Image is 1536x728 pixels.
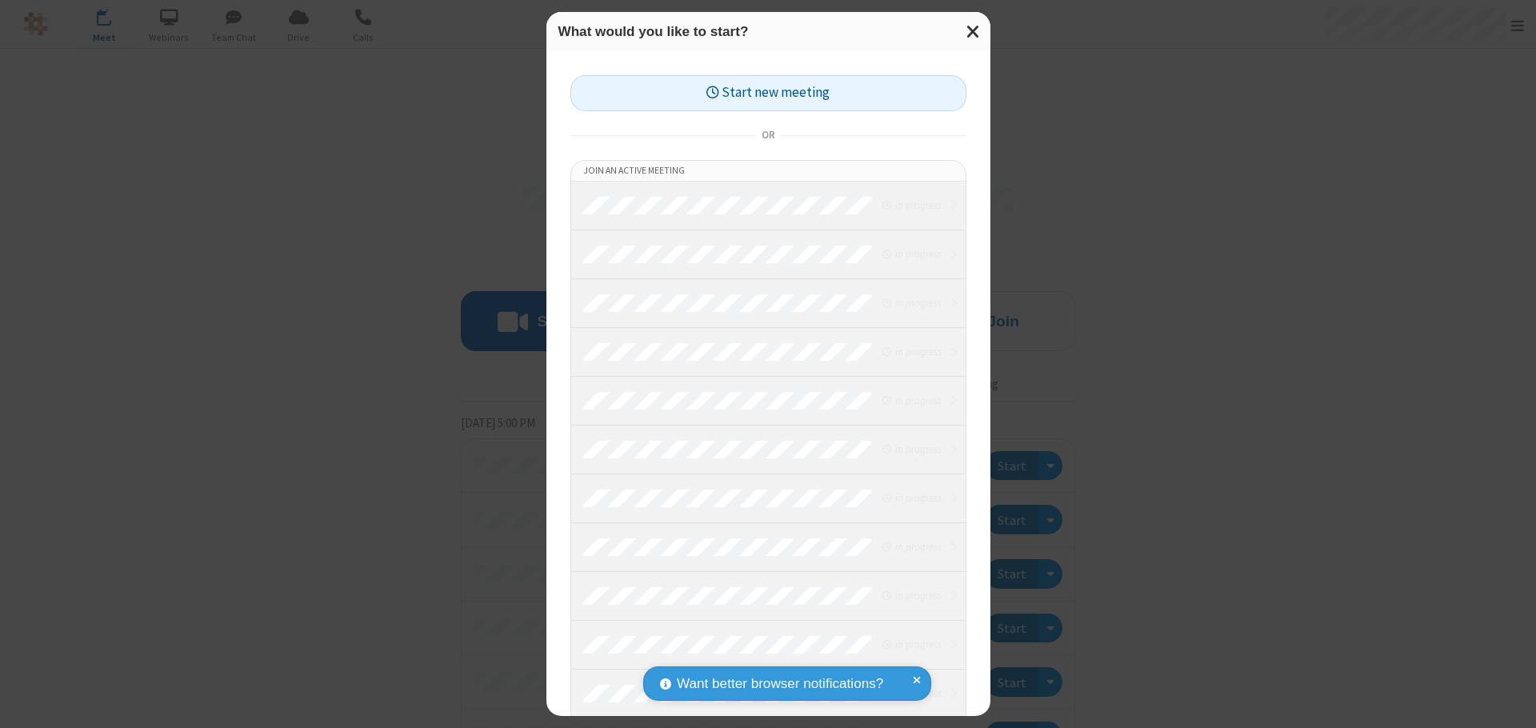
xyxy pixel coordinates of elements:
span: Want better browser notifications? [677,674,883,694]
span: or [755,124,781,146]
em: in progress [882,198,941,213]
h3: What would you like to start? [558,24,978,39]
em: in progress [882,295,941,310]
em: in progress [882,588,941,603]
li: Join an active meeting [571,161,966,182]
em: in progress [882,246,941,262]
em: in progress [882,637,941,652]
em: in progress [882,344,941,359]
button: Close modal [957,12,990,51]
em: in progress [882,442,941,457]
button: Start new meeting [570,75,966,111]
em: in progress [882,490,941,506]
em: in progress [882,539,941,554]
em: in progress [882,393,941,408]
